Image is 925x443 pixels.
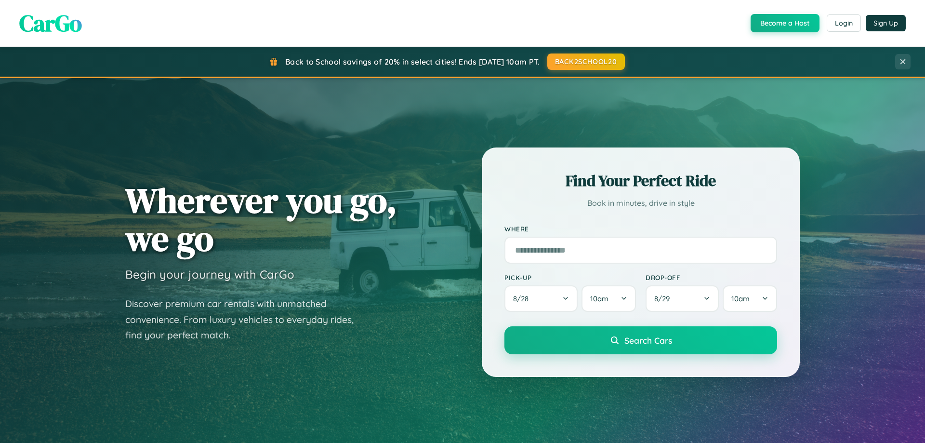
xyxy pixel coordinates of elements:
span: 10am [731,294,750,303]
p: Book in minutes, drive in style [504,196,777,210]
span: Search Cars [624,335,672,346]
label: Pick-up [504,273,636,282]
button: Sign Up [866,15,906,31]
p: Discover premium car rentals with unmatched convenience. From luxury vehicles to everyday rides, ... [125,296,366,343]
button: BACK2SCHOOL20 [547,54,625,70]
button: Become a Host [751,14,819,32]
label: Where [504,225,777,233]
h2: Find Your Perfect Ride [504,170,777,191]
button: 10am [581,285,636,312]
button: Search Cars [504,326,777,354]
span: Back to School savings of 20% in select cities! Ends [DATE] 10am PT. [285,57,540,67]
span: 8 / 28 [513,294,533,303]
h1: Wherever you go, we go [125,181,397,257]
button: 8/28 [504,285,578,312]
span: 10am [590,294,608,303]
span: CarGo [19,7,82,39]
button: 10am [723,285,777,312]
h3: Begin your journey with CarGo [125,267,294,282]
label: Drop-off [646,273,777,282]
span: 8 / 29 [654,294,674,303]
button: 8/29 [646,285,719,312]
button: Login [827,14,861,32]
